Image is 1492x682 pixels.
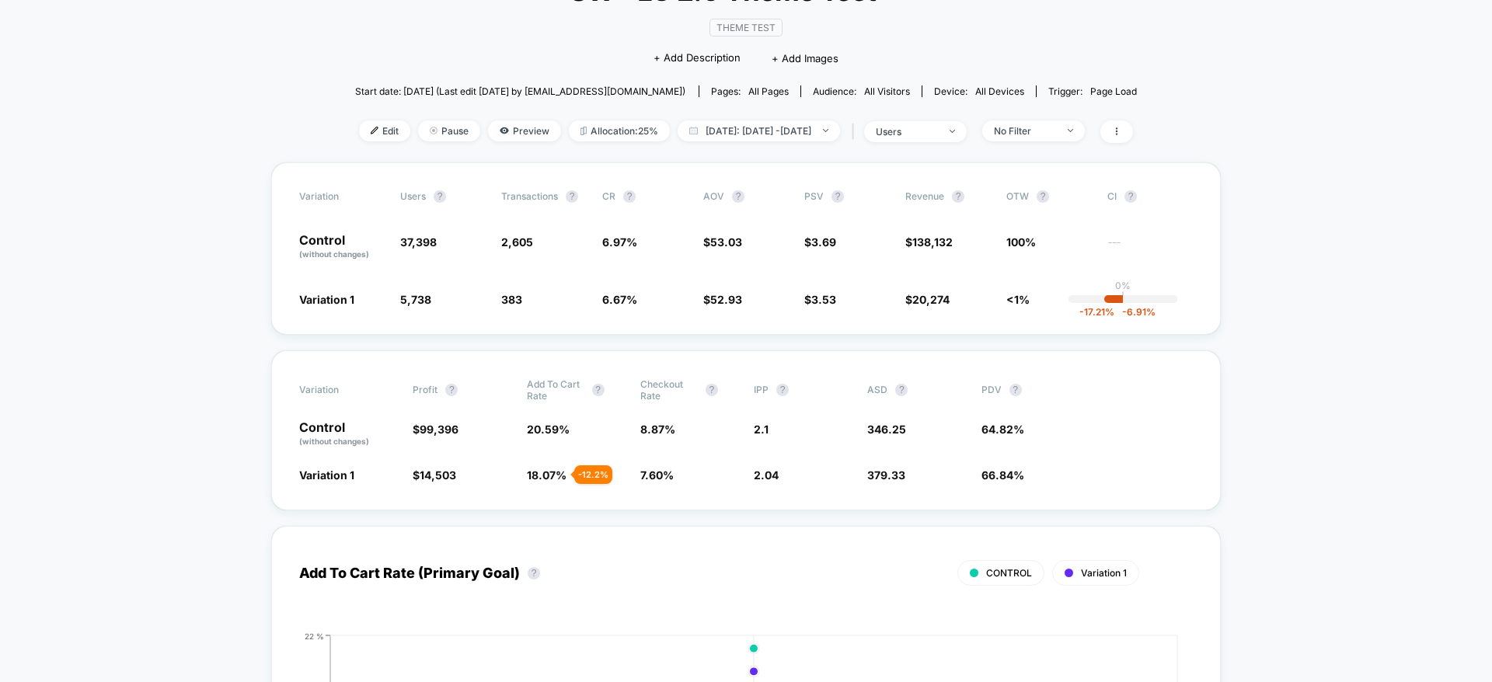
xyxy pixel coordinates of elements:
[848,120,864,143] span: |
[640,468,674,482] span: 7.60 %
[413,384,437,395] span: Profit
[299,293,354,306] span: Variation 1
[527,423,570,436] span: 20.59 %
[418,120,480,141] span: Pause
[711,85,789,97] div: Pages:
[876,126,938,137] div: users
[706,384,718,396] button: ?
[413,468,456,482] span: $
[922,85,1036,97] span: Device:
[299,190,385,203] span: Variation
[1107,238,1193,260] span: ---
[420,468,456,482] span: 14,503
[776,384,789,396] button: ?
[566,190,578,203] button: ?
[703,235,742,249] span: $
[811,293,836,306] span: 3.53
[400,190,426,202] span: users
[400,293,431,306] span: 5,738
[912,293,950,306] span: 20,274
[895,384,908,396] button: ?
[527,468,566,482] span: 18.07 %
[905,190,944,202] span: Revenue
[569,120,670,141] span: Allocation: 25%
[986,567,1032,579] span: CONTROL
[305,631,324,640] tspan: 22 %
[1006,190,1092,203] span: OTW
[445,384,458,396] button: ?
[501,293,522,306] span: 383
[811,235,836,249] span: 3.69
[574,465,612,484] div: - 12.2 %
[867,384,887,395] span: ASD
[602,235,637,249] span: 6.97 %
[804,235,836,249] span: $
[1081,567,1127,579] span: Variation 1
[905,293,950,306] span: $
[1115,280,1131,291] p: 0%
[1079,306,1114,318] span: -17.21 %
[912,235,953,249] span: 138,132
[678,120,840,141] span: [DATE]: [DATE] - [DATE]
[602,293,637,306] span: 6.67 %
[981,384,1002,395] span: PDV
[703,293,742,306] span: $
[580,127,587,135] img: rebalance
[1048,85,1137,97] div: Trigger:
[592,384,605,396] button: ?
[1121,291,1124,303] p: |
[710,293,742,306] span: 52.93
[703,190,724,202] span: AOV
[413,423,458,436] span: $
[952,190,964,203] button: ?
[1090,85,1137,97] span: Page Load
[975,85,1024,97] span: all devices
[654,50,741,66] span: + Add Description
[1006,235,1036,249] span: 100%
[804,293,836,306] span: $
[710,235,742,249] span: 53.03
[488,120,561,141] span: Preview
[831,190,844,203] button: ?
[299,234,385,260] p: Control
[1009,384,1022,396] button: ?
[772,52,838,64] span: + Add Images
[950,130,955,133] img: end
[640,378,698,402] span: Checkout Rate
[689,127,698,134] img: calendar
[1006,293,1030,306] span: <1%
[905,235,953,249] span: $
[528,567,540,579] button: ?
[994,125,1056,137] div: No Filter
[748,85,789,97] span: all pages
[754,468,779,482] span: 2.04
[299,468,354,482] span: Variation 1
[1037,190,1049,203] button: ?
[602,190,615,202] span: CR
[1114,306,1156,318] span: -6.91 %
[400,235,437,249] span: 37,398
[804,190,824,202] span: PSV
[981,468,1024,482] span: 66.84 %
[371,127,378,134] img: edit
[813,85,910,97] div: Audience:
[732,190,744,203] button: ?
[1107,190,1193,203] span: CI
[709,19,783,37] span: Theme Test
[864,85,910,97] span: All Visitors
[867,468,905,482] span: 379.33
[359,120,410,141] span: Edit
[981,423,1024,436] span: 64.82 %
[299,249,369,259] span: (without changes)
[299,378,385,402] span: Variation
[299,421,397,447] p: Control
[754,384,769,395] span: IPP
[434,190,446,203] button: ?
[823,129,828,132] img: end
[623,190,636,203] button: ?
[430,127,437,134] img: end
[754,423,769,436] span: 2.1
[1124,190,1137,203] button: ?
[420,423,458,436] span: 99,396
[501,190,558,202] span: Transactions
